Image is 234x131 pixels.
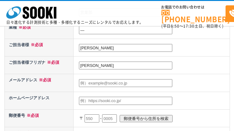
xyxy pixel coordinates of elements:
th: ご担当者様 [4,39,74,57]
span: 17:30 [183,23,195,29]
input: 業種不明の場合、事業内容を記載ください [79,26,172,34]
input: 例）創紀 太郎 [79,44,172,52]
th: 業種 [4,21,74,39]
span: ※必須 [25,113,39,118]
p: 〒 - [80,112,228,125]
th: 郵便番号 [4,109,74,127]
span: ※必須 [45,60,59,65]
a: [PHONE_NUMBER] [161,10,226,23]
span: ※必須 [17,25,31,30]
input: 例）example@sooki.co.jp [79,79,172,87]
th: メールアドレス [4,74,74,92]
span: 8:50 [171,23,179,29]
span: (平日 ～ 土日、祝日除く) [161,23,223,29]
input: 郵便番号から住所を検索 [120,115,173,122]
span: ※必須 [37,78,51,82]
input: 550 [85,114,99,123]
p: 日々進化する計測技術と多種・多様化するニーズにレンタルでお応えします。 [6,20,143,24]
th: ご担当者様フリガナ [4,57,74,74]
span: お電話でのお問い合わせは [161,5,226,9]
span: ※必須 [29,42,43,47]
input: 0005 [102,114,117,123]
input: 例）https://sooki.co.jp/ [79,97,172,105]
th: ホームページアドレス [4,92,74,109]
input: 例）ソーキ タロウ [79,62,172,70]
